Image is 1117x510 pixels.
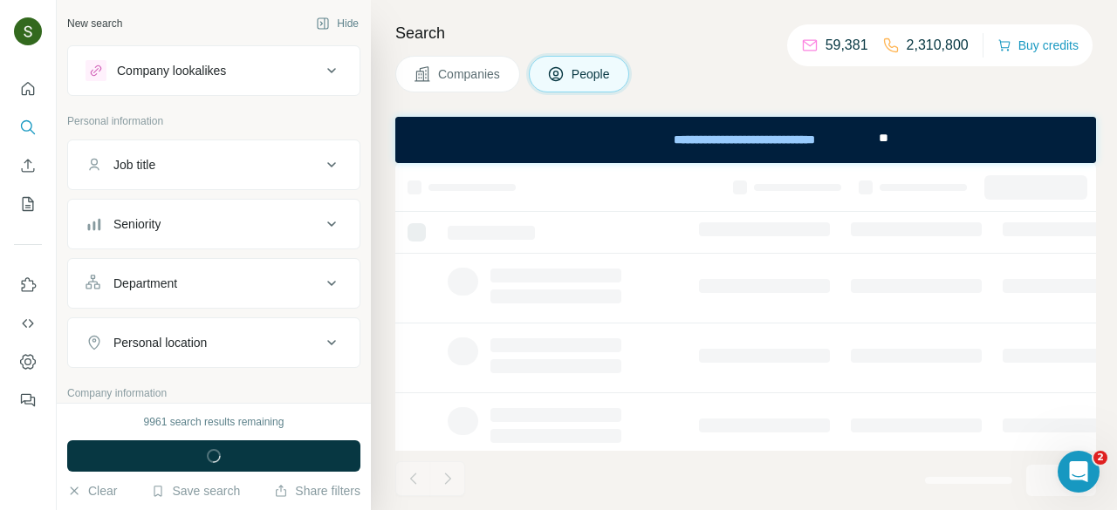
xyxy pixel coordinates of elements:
button: Seniority [68,203,360,245]
div: Department [113,275,177,292]
span: People [572,65,612,83]
iframe: Intercom live chat [1058,451,1100,493]
button: Job title [68,144,360,186]
button: Dashboard [14,346,42,377]
button: Share filters [274,482,360,500]
button: Search [14,112,42,143]
button: Save search [151,482,240,500]
button: Use Surfe on LinkedIn [14,269,42,301]
button: Clear [67,482,117,500]
button: Use Surfe API [14,308,42,339]
button: Buy credits [997,33,1079,58]
p: Personal information [67,113,360,129]
p: 2,310,800 [907,35,969,56]
button: My lists [14,188,42,220]
span: 2 [1093,451,1107,465]
button: Hide [304,10,371,37]
div: Seniority [113,215,161,233]
button: Quick start [14,73,42,105]
div: Job title [113,156,155,173]
button: Department [68,262,360,304]
button: Feedback [14,384,42,416]
p: Company information [67,385,360,401]
div: New search [67,16,122,31]
img: Avatar [14,17,42,45]
span: Companies [438,65,502,83]
p: 59,381 [826,35,868,56]
button: Company lookalikes [68,50,360,92]
div: 9961 search results remaining [144,414,284,430]
button: Enrich CSV [14,150,42,181]
iframe: Banner [395,117,1096,163]
button: Personal location [68,322,360,364]
h4: Search [395,21,1096,45]
div: Company lookalikes [117,62,226,79]
div: Personal location [113,334,207,351]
